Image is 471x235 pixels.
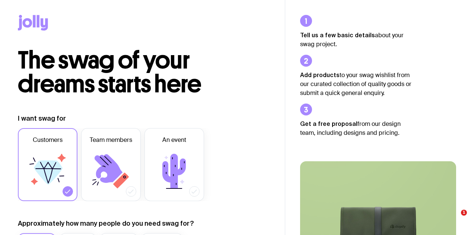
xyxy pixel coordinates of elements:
[90,136,132,145] span: Team members
[18,45,201,99] span: The swag of your dreams starts here
[300,32,375,38] strong: Tell us a few basic details
[446,210,464,228] iframe: Intercom live chat
[300,119,412,137] p: from our design team, including designs and pricing.
[300,31,412,49] p: about your swag project.
[33,136,63,145] span: Customers
[300,72,340,78] strong: Add products
[461,210,467,216] span: 1
[18,114,66,123] label: I want swag for
[300,120,357,127] strong: Get a free proposal
[18,219,194,228] label: Approximately how many people do you need swag for?
[300,70,412,98] p: to your swag wishlist from our curated collection of quality goods or submit a quick general enqu...
[162,136,186,145] span: An event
